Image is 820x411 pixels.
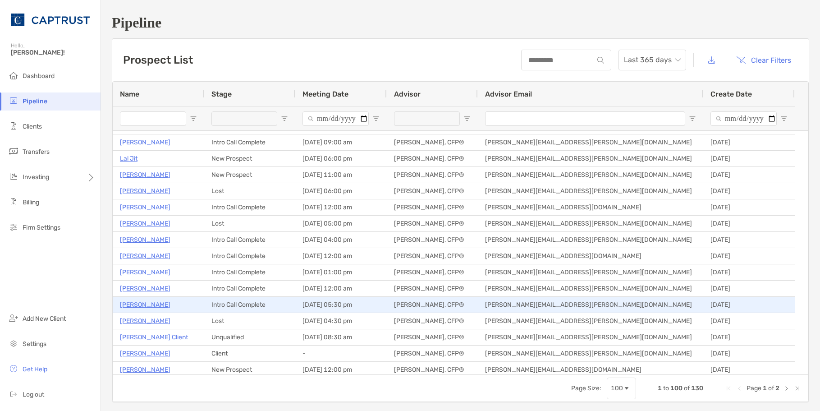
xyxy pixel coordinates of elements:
[204,313,295,329] div: Lost
[8,338,19,349] img: settings icon
[478,167,703,183] div: [PERSON_NAME][EMAIL_ADDRESS][PERSON_NAME][DOMAIN_NAME]
[120,218,170,229] a: [PERSON_NAME]
[112,14,809,31] h1: Pipeline
[394,90,421,98] span: Advisor
[11,4,90,36] img: CAPTRUST Logo
[670,384,683,392] span: 100
[204,216,295,231] div: Lost
[295,199,387,215] div: [DATE] 12:00 am
[120,234,170,245] a: [PERSON_NAME]
[691,384,703,392] span: 130
[23,148,50,156] span: Transfers
[387,248,478,264] div: [PERSON_NAME], CFP®
[23,315,66,323] span: Add New Client
[8,146,19,157] img: transfers icon
[120,364,170,375] a: [PERSON_NAME]
[478,183,703,199] div: [PERSON_NAME][EMAIL_ADDRESS][PERSON_NAME][DOMAIN_NAME]
[295,264,387,280] div: [DATE] 01:00 pm
[387,151,478,166] div: [PERSON_NAME], CFP®
[11,49,95,56] span: [PERSON_NAME]!
[658,384,662,392] span: 1
[387,264,478,280] div: [PERSON_NAME], CFP®
[684,384,690,392] span: of
[120,202,170,213] p: [PERSON_NAME]
[478,329,703,345] div: [PERSON_NAME][EMAIL_ADDRESS][PERSON_NAME][DOMAIN_NAME]
[123,54,193,66] h3: Prospect List
[204,329,295,345] div: Unqualified
[204,281,295,296] div: Intro Call Complete
[295,232,387,248] div: [DATE] 04:00 pm
[23,123,42,130] span: Clients
[23,72,55,80] span: Dashboard
[295,167,387,183] div: [DATE] 11:00 am
[478,232,703,248] div: [PERSON_NAME][EMAIL_ADDRESS][PERSON_NAME][DOMAIN_NAME]
[710,90,752,98] span: Create Date
[485,90,532,98] span: Advisor Email
[387,346,478,361] div: [PERSON_NAME], CFP®
[23,199,39,206] span: Billing
[387,297,478,313] div: [PERSON_NAME], CFP®
[8,196,19,207] img: billing icon
[120,185,170,197] a: [PERSON_NAME]
[703,199,795,215] div: [DATE]
[120,267,170,278] a: [PERSON_NAME]
[23,97,47,105] span: Pipeline
[120,332,188,343] a: [PERSON_NAME] Client
[703,313,795,329] div: [DATE]
[703,362,795,378] div: [DATE]
[478,297,703,313] div: [PERSON_NAME][EMAIL_ADDRESS][PERSON_NAME][DOMAIN_NAME]
[747,384,761,392] span: Page
[120,169,170,180] a: [PERSON_NAME]
[120,299,170,310] a: [PERSON_NAME]
[478,248,703,264] div: [PERSON_NAME][EMAIL_ADDRESS][DOMAIN_NAME]
[372,115,380,122] button: Open Filter Menu
[190,115,197,122] button: Open Filter Menu
[703,329,795,345] div: [DATE]
[725,385,732,392] div: First Page
[703,248,795,264] div: [DATE]
[703,151,795,166] div: [DATE]
[120,153,137,164] a: Lal Jit
[120,111,186,126] input: Name Filter Input
[295,248,387,264] div: [DATE] 12:00 am
[120,90,139,98] span: Name
[703,281,795,296] div: [DATE]
[763,384,767,392] span: 1
[478,264,703,280] div: [PERSON_NAME][EMAIL_ADDRESS][PERSON_NAME][DOMAIN_NAME]
[204,183,295,199] div: Lost
[8,363,19,374] img: get-help icon
[478,151,703,166] div: [PERSON_NAME][EMAIL_ADDRESS][PERSON_NAME][DOMAIN_NAME]
[8,120,19,131] img: clients icon
[478,216,703,231] div: [PERSON_NAME][EMAIL_ADDRESS][PERSON_NAME][DOMAIN_NAME]
[387,362,478,378] div: [PERSON_NAME], CFP®
[8,70,19,81] img: dashboard icon
[478,199,703,215] div: [PERSON_NAME][EMAIL_ADDRESS][DOMAIN_NAME]
[8,171,19,182] img: investing icon
[703,216,795,231] div: [DATE]
[120,348,170,359] a: [PERSON_NAME]
[780,115,788,122] button: Open Filter Menu
[295,329,387,345] div: [DATE] 08:30 am
[204,346,295,361] div: Client
[387,313,478,329] div: [PERSON_NAME], CFP®
[703,183,795,199] div: [DATE]
[783,385,790,392] div: Next Page
[736,385,743,392] div: Previous Page
[8,95,19,106] img: pipeline icon
[607,378,636,399] div: Page Size
[387,134,478,150] div: [PERSON_NAME], CFP®
[611,384,623,392] div: 100
[295,134,387,150] div: [DATE] 09:00 am
[703,264,795,280] div: [DATE]
[204,297,295,313] div: Intro Call Complete
[8,222,19,232] img: firm-settings icon
[387,232,478,248] div: [PERSON_NAME], CFP®
[8,313,19,323] img: add_new_client icon
[387,183,478,199] div: [PERSON_NAME], CFP®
